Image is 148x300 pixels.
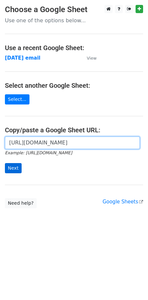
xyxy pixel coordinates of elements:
[87,56,97,61] small: View
[5,150,72,155] small: Example: [URL][DOMAIN_NAME]
[80,55,97,61] a: View
[5,82,143,89] h4: Select another Google Sheet:
[5,94,29,104] a: Select...
[102,199,143,205] a: Google Sheets
[5,5,143,14] h3: Choose a Google Sheet
[5,198,37,208] a: Need help?
[5,137,140,149] input: Paste your Google Sheet URL here
[5,17,143,24] p: Use one of the options below...
[5,44,143,52] h4: Use a recent Google Sheet:
[5,163,22,173] input: Next
[5,55,41,61] a: [DATE] email
[115,269,148,300] iframe: Chat Widget
[5,126,143,134] h4: Copy/paste a Google Sheet URL:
